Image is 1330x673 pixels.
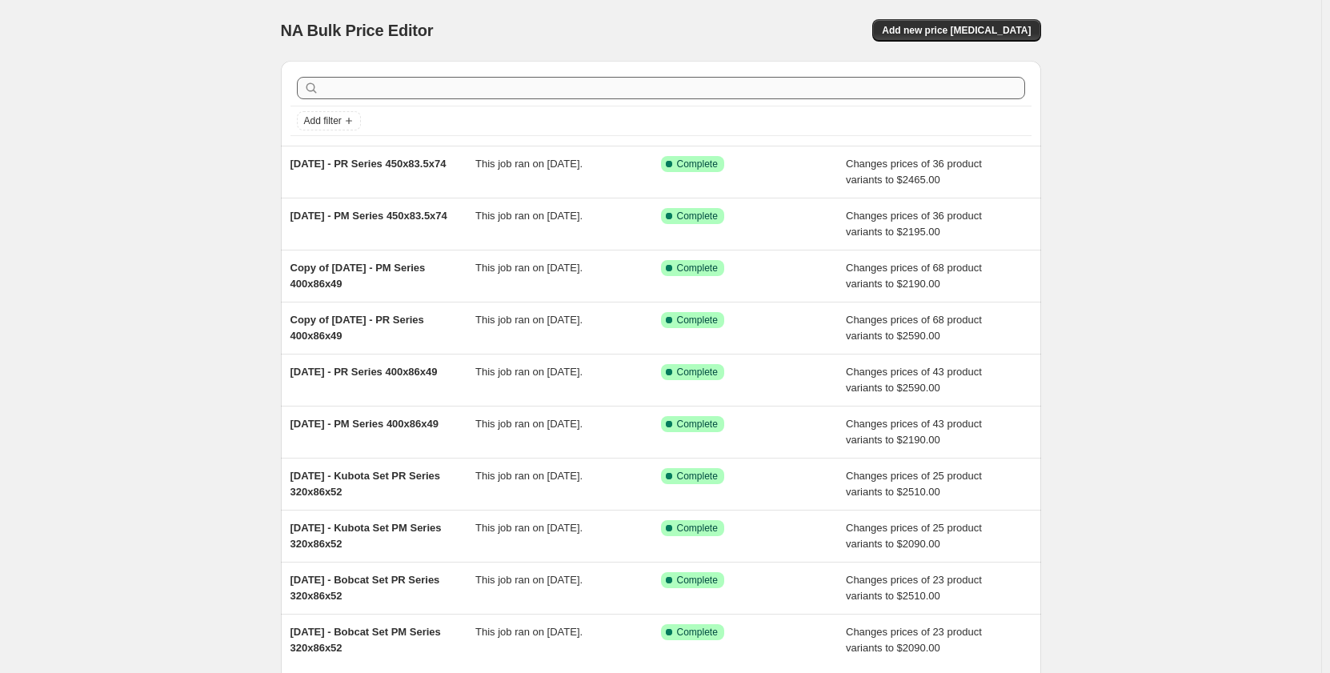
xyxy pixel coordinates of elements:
[290,470,441,498] span: [DATE] - Kubota Set PR Series 320x86x52
[290,366,438,378] span: [DATE] - PR Series 400x86x49
[677,522,718,535] span: Complete
[882,24,1031,37] span: Add new price [MEDICAL_DATA]
[290,158,447,170] span: [DATE] - PR Series 450x83.5x74
[475,158,583,170] span: This job ran on [DATE].
[290,210,447,222] span: [DATE] - PM Series 450x83.5x74
[677,470,718,483] span: Complete
[677,314,718,326] span: Complete
[846,574,982,602] span: Changes prices of 23 product variants to $2510.00
[475,366,583,378] span: This job ran on [DATE].
[281,22,434,39] span: NA Bulk Price Editor
[290,262,426,290] span: Copy of [DATE] - PM Series 400x86x49
[475,470,583,482] span: This job ran on [DATE].
[846,522,982,550] span: Changes prices of 25 product variants to $2090.00
[846,210,982,238] span: Changes prices of 36 product variants to $2195.00
[677,418,718,431] span: Complete
[677,158,718,170] span: Complete
[290,626,441,654] span: [DATE] - Bobcat Set PM Series 320x86x52
[475,314,583,326] span: This job ran on [DATE].
[846,314,982,342] span: Changes prices of 68 product variants to $2590.00
[475,262,583,274] span: This job ran on [DATE].
[297,111,361,130] button: Add filter
[677,626,718,639] span: Complete
[677,366,718,379] span: Complete
[846,158,982,186] span: Changes prices of 36 product variants to $2465.00
[304,114,342,127] span: Add filter
[290,574,440,602] span: [DATE] - Bobcat Set PR Series 320x86x52
[846,262,982,290] span: Changes prices of 68 product variants to $2190.00
[677,262,718,274] span: Complete
[475,574,583,586] span: This job ran on [DATE].
[475,210,583,222] span: This job ran on [DATE].
[475,522,583,534] span: This job ran on [DATE].
[475,418,583,430] span: This job ran on [DATE].
[846,366,982,394] span: Changes prices of 43 product variants to $2590.00
[846,470,982,498] span: Changes prices of 25 product variants to $2510.00
[475,626,583,638] span: This job ran on [DATE].
[290,418,439,430] span: [DATE] - PM Series 400x86x49
[677,574,718,587] span: Complete
[846,418,982,446] span: Changes prices of 43 product variants to $2190.00
[872,19,1040,42] button: Add new price [MEDICAL_DATA]
[290,314,424,342] span: Copy of [DATE] - PR Series 400x86x49
[290,522,442,550] span: [DATE] - Kubota Set PM Series 320x86x52
[846,626,982,654] span: Changes prices of 23 product variants to $2090.00
[677,210,718,222] span: Complete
